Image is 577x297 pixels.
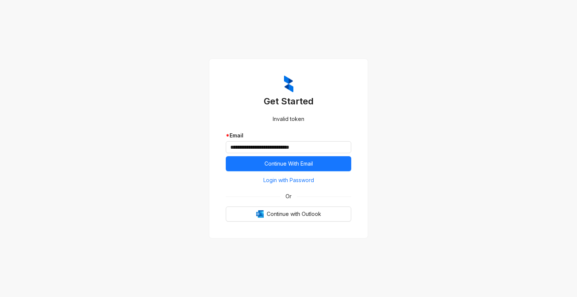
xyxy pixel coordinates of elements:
img: ZumaIcon [284,75,293,93]
button: Login with Password [226,174,351,186]
h3: Get Started [226,95,351,107]
span: Or [280,192,297,201]
span: Continue With Email [264,160,313,168]
span: Login with Password [263,176,314,184]
div: Invalid token [226,115,351,123]
button: OutlookContinue with Outlook [226,207,351,222]
button: Continue With Email [226,156,351,171]
img: Outlook [256,210,264,218]
span: Continue with Outlook [267,210,321,218]
div: Email [226,131,351,140]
